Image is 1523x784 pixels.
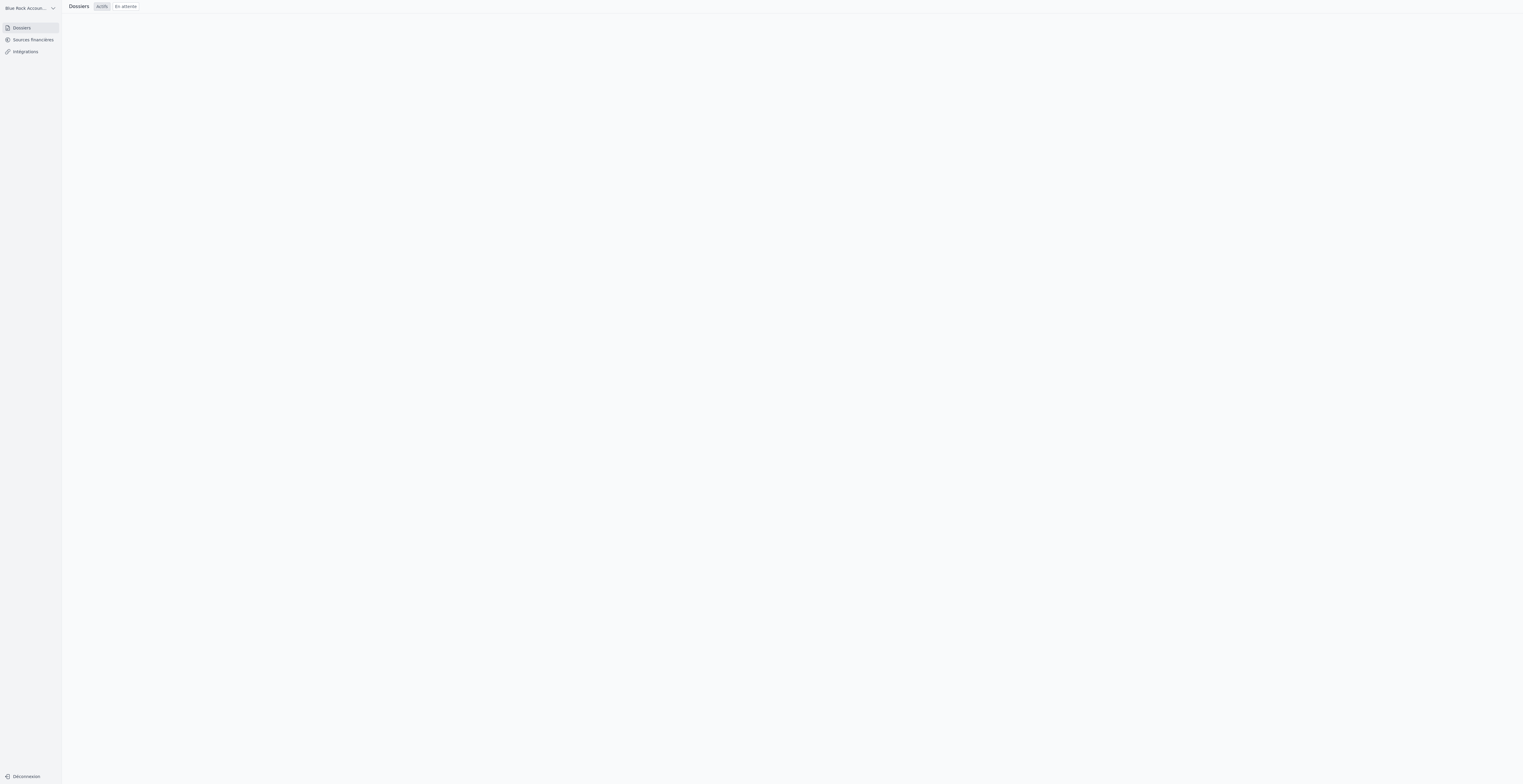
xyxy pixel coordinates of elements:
[69,3,89,10] h3: Dossiers
[2,46,59,57] a: Intégrations
[2,772,59,781] button: Déconnexion
[2,4,59,13] button: Blue Rock Accounting
[94,2,110,11] a: Actifs
[5,5,48,11] span: Blue Rock Accounting
[113,2,139,11] a: En attente
[2,23,59,33] a: Dossiers
[2,35,59,45] a: Sources financières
